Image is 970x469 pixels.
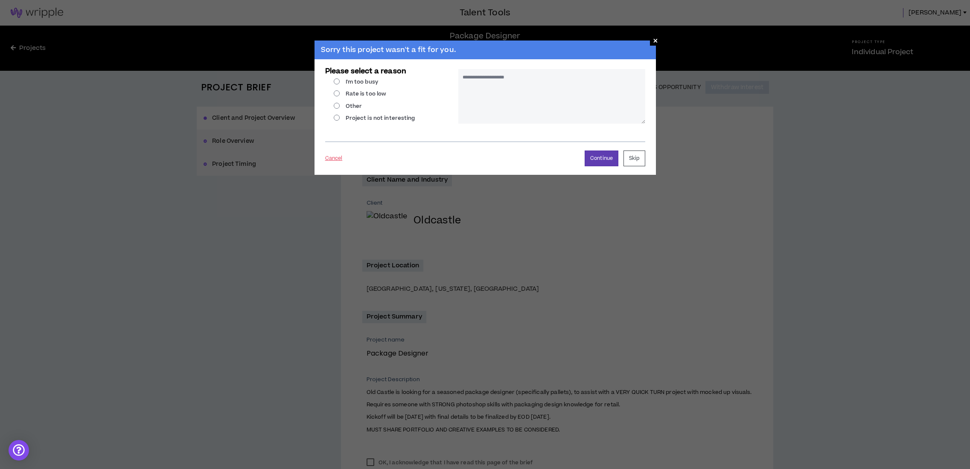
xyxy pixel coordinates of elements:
[334,102,362,110] label: Other
[9,440,29,460] div: Open Intercom Messenger
[334,90,387,98] label: Rate is too low
[585,151,618,166] button: Continue
[334,78,378,86] label: I'm too busy
[325,63,407,79] label: Please select a reason
[653,35,658,46] span: ×
[315,41,656,59] h2: Sorry this project wasn't a fit for you.
[325,151,343,166] button: Cancel
[334,114,415,122] label: Project is not interesting
[623,151,645,166] button: Skip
